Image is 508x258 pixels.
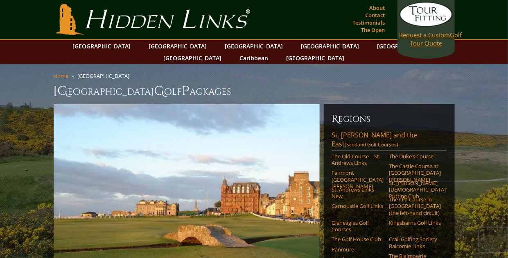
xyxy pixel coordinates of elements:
span: (Scotland Golf Courses) [345,141,399,148]
a: The Open [359,24,387,36]
a: Request a CustomGolf Tour Quote [400,2,453,47]
a: [GEOGRAPHIC_DATA] [373,40,440,52]
a: [GEOGRAPHIC_DATA] [69,40,135,52]
a: The Castle Course at [GEOGRAPHIC_DATA][PERSON_NAME] [389,163,441,183]
a: [GEOGRAPHIC_DATA] [145,40,211,52]
span: Request a Custom [400,31,450,39]
a: Home [54,72,69,80]
a: Gleneagles Golf Courses [332,219,384,233]
h1: [GEOGRAPHIC_DATA] olf ackages [54,83,455,99]
a: The Old Course in [GEOGRAPHIC_DATA] (the left-hand circuit) [389,196,441,216]
a: Caribbean [236,52,273,64]
a: St. [PERSON_NAME] and the East(Scotland Golf Courses) [332,130,447,151]
a: St. [PERSON_NAME] [DEMOGRAPHIC_DATA]’ Putting Club [389,180,441,200]
span: G [154,83,165,99]
a: The Golf House Club [332,236,384,242]
a: The Duke’s Course [389,153,441,160]
a: Panmure [332,246,384,253]
a: Contact [364,9,387,21]
a: [GEOGRAPHIC_DATA] [297,40,364,52]
a: Crail Golfing Society Balcomie Links [389,236,441,249]
a: [GEOGRAPHIC_DATA] [160,52,226,64]
a: Testimonials [351,17,387,28]
a: St. Andrews Links–New [332,186,384,200]
a: The Old Course – St. Andrews Links [332,153,384,167]
a: [GEOGRAPHIC_DATA] [221,40,287,52]
a: About [368,2,387,14]
a: Fairmont [GEOGRAPHIC_DATA][PERSON_NAME] [332,169,384,190]
a: Carnoustie Golf Links [332,203,384,209]
span: P [182,83,190,99]
a: [GEOGRAPHIC_DATA] [282,52,349,64]
a: Kingsbarns Golf Links [389,219,441,226]
li: [GEOGRAPHIC_DATA] [78,72,133,80]
h6: Regions [332,112,447,126]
